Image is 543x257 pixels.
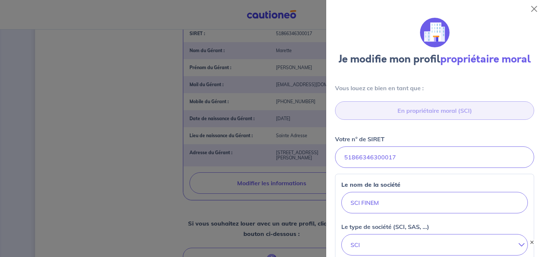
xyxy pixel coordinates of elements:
input: Le nom de la société [341,192,528,213]
p: Votre n° de SIRET [335,135,385,143]
p: Le type de société (SCI, SAS, ...) [341,222,429,231]
strong: propriétaire moral [440,52,531,67]
button: × [528,239,536,246]
input: category-placeholder [335,101,534,120]
strong: Le nom de la société [341,181,400,188]
p: Vous louez ce bien en tant que : [335,84,534,92]
img: illu_company.svg [420,18,450,47]
button: Close [528,3,540,15]
h3: Je modifie mon profil [335,53,534,66]
input: Ex : 4356797535 [335,146,534,168]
